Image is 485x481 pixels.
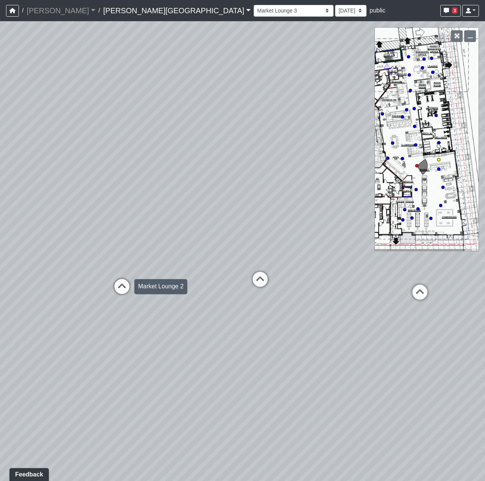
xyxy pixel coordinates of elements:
[103,3,251,18] a: [PERSON_NAME][GEOGRAPHIC_DATA]
[452,8,457,14] span: 3
[19,3,27,18] span: /
[440,5,461,17] button: 3
[27,3,95,18] a: [PERSON_NAME]
[95,3,103,18] span: /
[6,466,50,481] iframe: Ybug feedback widget
[370,7,385,14] span: public
[134,279,187,294] div: Market Lounge 2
